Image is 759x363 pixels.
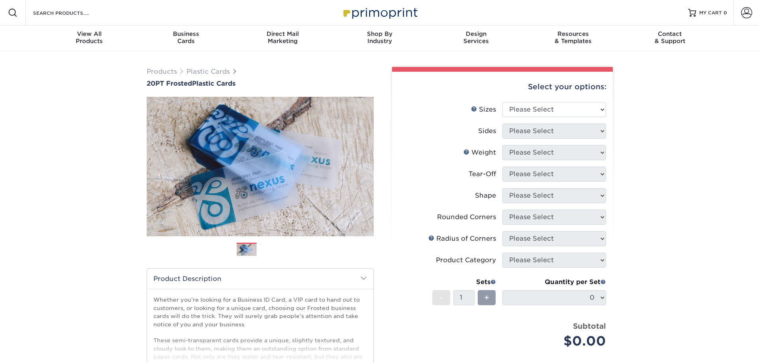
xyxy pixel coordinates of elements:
div: $0.00 [508,332,606,351]
a: Shop ByIndustry [331,26,428,51]
div: Shape [475,191,496,200]
img: Plastic Cards 02 [263,239,283,259]
img: 20PT Frosted 01 [147,88,374,245]
a: Direct MailMarketing [234,26,331,51]
span: Direct Mail [234,30,331,37]
span: MY CART [699,10,722,16]
div: Product Category [436,255,496,265]
span: Shop By [331,30,428,37]
div: Products [41,30,138,45]
div: Weight [463,148,496,157]
div: Cards [137,30,234,45]
strong: Subtotal [573,322,606,330]
span: View All [41,30,138,37]
input: SEARCH PRODUCTS..... [32,8,110,18]
div: Select your options: [398,72,606,102]
div: Services [428,30,525,45]
a: Products [147,68,177,75]
span: 20PT Frosted [147,80,192,87]
div: Sides [478,126,496,136]
a: Resources& Templates [525,26,622,51]
a: Contact& Support [622,26,718,51]
div: Rounded Corners [437,212,496,222]
span: Contact [622,30,718,37]
span: + [484,292,489,304]
div: Sets [432,277,496,287]
span: 0 [724,10,727,16]
div: Marketing [234,30,331,45]
span: Design [428,30,525,37]
div: Quantity per Set [502,277,606,287]
div: & Templates [525,30,622,45]
a: View AllProducts [41,26,138,51]
img: Primoprint [340,4,420,21]
span: Resources [525,30,622,37]
div: Sizes [471,105,496,114]
a: Plastic Cards [186,68,230,75]
h2: Product Description [147,269,373,289]
span: - [439,292,443,304]
img: Plastic Cards 01 [237,243,257,257]
div: Industry [331,30,428,45]
a: BusinessCards [137,26,234,51]
div: Tear-Off [469,169,496,179]
h1: Plastic Cards [147,80,374,87]
span: Business [137,30,234,37]
a: 20PT FrostedPlastic Cards [147,80,374,87]
div: & Support [622,30,718,45]
div: Radius of Corners [428,234,496,243]
a: DesignServices [428,26,525,51]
